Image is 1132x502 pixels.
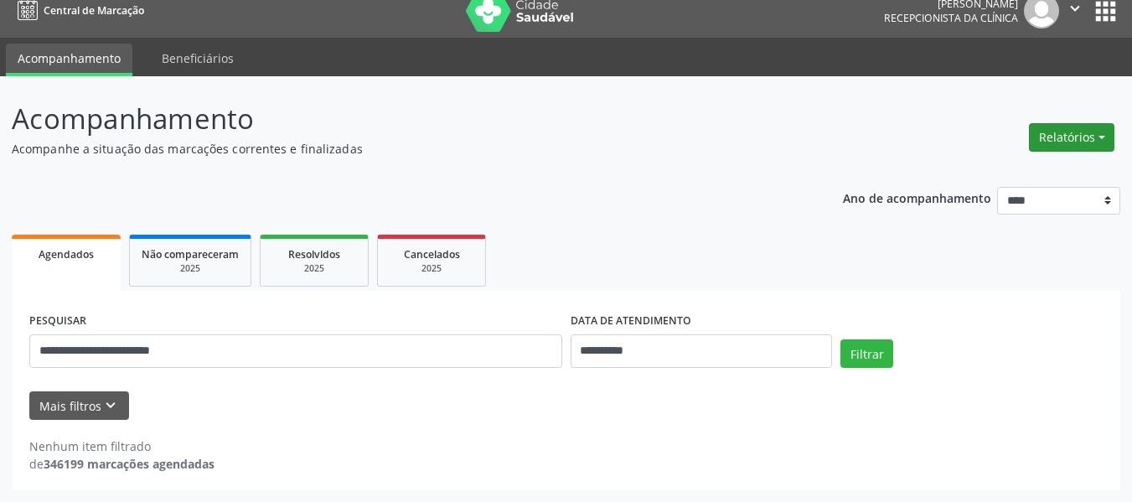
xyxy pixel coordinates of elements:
[29,391,129,421] button: Mais filtroskeyboard_arrow_down
[12,140,788,158] p: Acompanhe a situação das marcações correntes e finalizadas
[390,262,473,275] div: 2025
[44,456,215,472] strong: 346199 marcações agendadas
[6,44,132,76] a: Acompanhamento
[272,262,356,275] div: 2025
[29,455,215,473] div: de
[29,308,86,334] label: PESQUISAR
[142,262,239,275] div: 2025
[840,339,893,368] button: Filtrar
[29,437,215,455] div: Nenhum item filtrado
[843,187,991,208] p: Ano de acompanhamento
[150,44,246,73] a: Beneficiários
[884,11,1018,25] span: Recepcionista da clínica
[288,247,340,261] span: Resolvidos
[1029,123,1114,152] button: Relatórios
[101,396,120,415] i: keyboard_arrow_down
[404,247,460,261] span: Cancelados
[571,308,691,334] label: DATA DE ATENDIMENTO
[44,3,144,18] span: Central de Marcação
[142,247,239,261] span: Não compareceram
[12,98,788,140] p: Acompanhamento
[39,247,94,261] span: Agendados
